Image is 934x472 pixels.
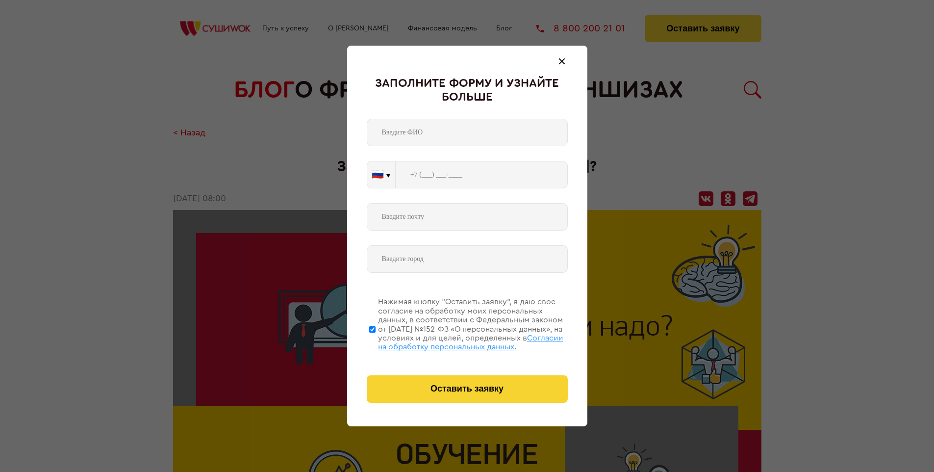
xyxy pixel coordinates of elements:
input: Введите почту [367,203,568,231]
button: 🇷🇺 [367,161,395,188]
div: Заполните форму и узнайте больше [367,77,568,104]
button: Оставить заявку [367,375,568,403]
input: Введите город [367,245,568,273]
input: Введите ФИО [367,119,568,146]
div: Нажимая кнопку “Оставить заявку”, я даю свое согласие на обработку моих персональных данных, в со... [378,297,568,351]
span: Согласии на обработку персональных данных [378,334,563,351]
input: +7 (___) ___-____ [396,161,568,188]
